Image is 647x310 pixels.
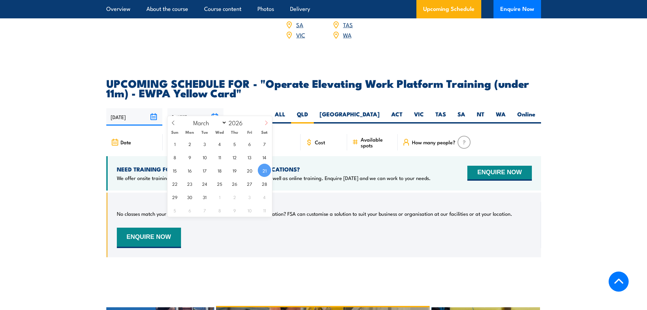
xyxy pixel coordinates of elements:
span: Mon [182,130,197,134]
span: March 24, 2026 [198,177,211,190]
span: March 7, 2026 [258,137,271,150]
span: March 28, 2026 [258,177,271,190]
span: March 20, 2026 [243,164,256,177]
p: We offer onsite training, training at our centres, multisite solutions as well as online training... [117,175,431,181]
span: March 25, 2026 [213,177,226,190]
span: April 6, 2026 [183,203,196,217]
h2: UPCOMING SCHEDULE FOR - "Operate Elevating Work Platform Training (under 11m) - EWPA Yellow Card" [106,78,541,97]
span: March 5, 2026 [228,137,241,150]
span: March 12, 2026 [228,150,241,164]
span: March 18, 2026 [213,164,226,177]
span: March 6, 2026 [243,137,256,150]
select: Month [190,118,227,127]
label: VIC [408,110,430,124]
label: QLD [291,110,314,124]
span: Fri [242,130,257,134]
span: March 19, 2026 [228,164,241,177]
span: March 21, 2026 [258,164,271,177]
span: March 8, 2026 [168,150,181,164]
span: April 1, 2026 [213,190,226,203]
a: VIC [296,31,305,39]
span: March 27, 2026 [243,177,256,190]
label: SA [452,110,471,124]
span: March 10, 2026 [198,150,211,164]
span: March 31, 2026 [198,190,211,203]
span: March 3, 2026 [198,137,211,150]
label: ACT [385,110,408,124]
span: Cost [315,139,325,145]
span: Wed [212,130,227,134]
span: March 9, 2026 [183,150,196,164]
p: No classes match your search criteria, sorry. [117,210,216,217]
span: Date [121,139,131,145]
label: [GEOGRAPHIC_DATA] [314,110,385,124]
span: March 29, 2026 [168,190,181,203]
span: March 11, 2026 [213,150,226,164]
span: Available spots [361,136,393,148]
span: March 15, 2026 [168,164,181,177]
input: Year [227,118,249,127]
span: Thu [227,130,242,134]
span: March 22, 2026 [168,177,181,190]
input: To date [167,108,223,126]
label: WA [490,110,511,124]
span: March 1, 2026 [168,137,181,150]
span: April 5, 2026 [168,203,181,217]
label: TAS [430,110,452,124]
span: March 17, 2026 [198,164,211,177]
span: April 7, 2026 [198,203,211,217]
p: Can’t find a date or location? FSA can customise a solution to suit your business or organisation... [220,210,512,217]
label: ALL [269,110,291,124]
button: ENQUIRE NOW [467,166,532,181]
span: March 16, 2026 [183,164,196,177]
span: April 3, 2026 [243,190,256,203]
span: March 14, 2026 [258,150,271,164]
span: April 4, 2026 [258,190,271,203]
label: Online [511,110,541,124]
span: April 2, 2026 [228,190,241,203]
span: April 10, 2026 [243,203,256,217]
h4: NEED TRAINING FOR LARGER GROUPS OR MULTIPLE LOCATIONS? [117,165,431,173]
span: How many people? [412,139,455,145]
span: March 26, 2026 [228,177,241,190]
a: TAS [343,20,353,29]
span: March 2, 2026 [183,137,196,150]
span: Sun [167,130,182,134]
span: March 30, 2026 [183,190,196,203]
button: ENQUIRE NOW [117,228,181,248]
label: NT [471,110,490,124]
span: Sat [257,130,272,134]
span: April 11, 2026 [258,203,271,217]
span: April 8, 2026 [213,203,226,217]
a: SA [296,20,303,29]
input: From date [106,108,162,126]
span: Tue [197,130,212,134]
span: March 4, 2026 [213,137,226,150]
span: March 13, 2026 [243,150,256,164]
a: WA [343,31,352,39]
span: March 23, 2026 [183,177,196,190]
span: April 9, 2026 [228,203,241,217]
